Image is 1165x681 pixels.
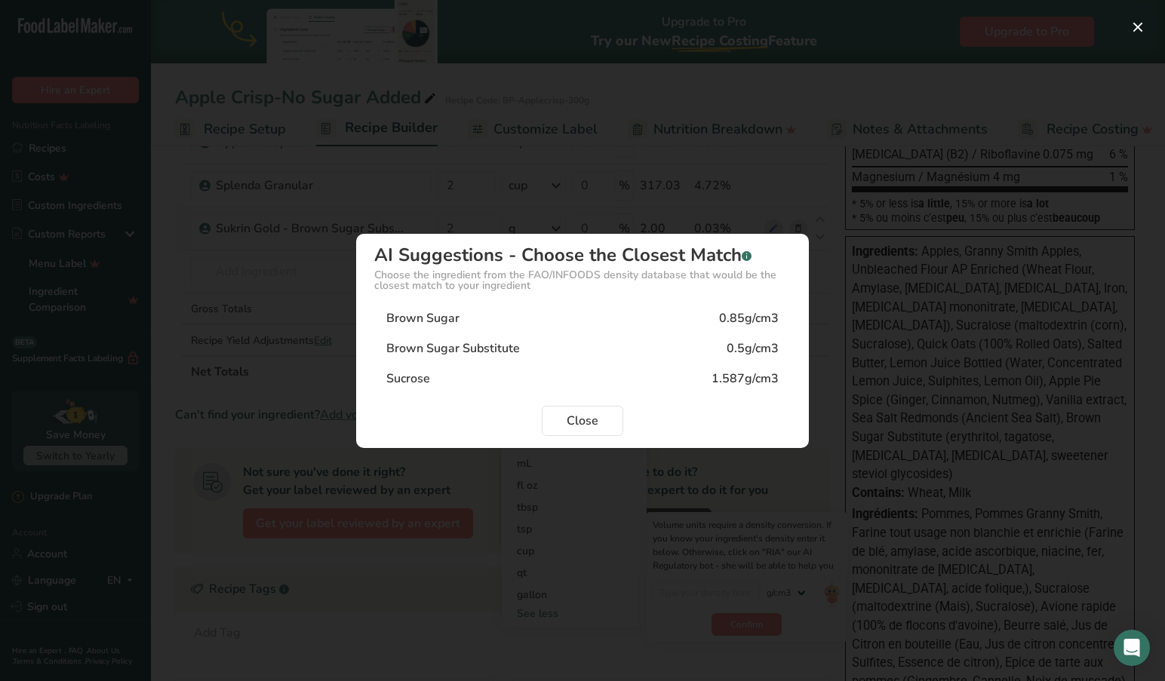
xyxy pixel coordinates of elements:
[542,406,623,436] button: Close
[712,370,779,388] div: 1.587g/cm3
[719,309,779,327] div: 0.85g/cm3
[727,339,779,357] div: 0.5g/cm3
[567,412,598,430] span: Close
[1114,630,1150,666] div: Open Intercom Messenger
[374,246,791,264] div: AI Suggestions - Choose the Closest Match
[374,270,791,291] div: Choose the ingredient from the FAO/INFOODS density database that would be the closest match to yo...
[386,339,520,357] div: Brown Sugar Substitute
[386,370,430,388] div: Sucrose
[386,309,460,327] div: Brown Sugar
